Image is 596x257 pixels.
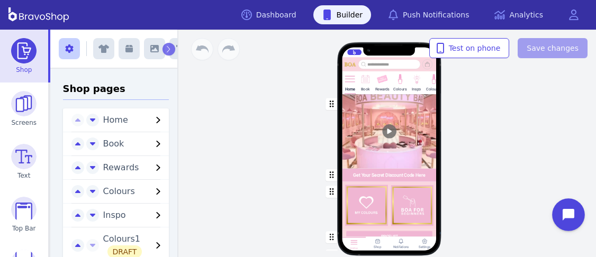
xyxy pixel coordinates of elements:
span: Text [17,171,30,180]
a: Builder [313,5,372,24]
span: Inspo [103,210,126,220]
button: Save changes [518,38,588,58]
span: Book [103,139,124,149]
span: Screens [12,118,37,127]
button: Test on phone [429,38,510,58]
button: Book [99,137,169,150]
a: Dashboard [233,5,305,24]
div: Inspo [411,86,421,91]
span: Rewards [103,162,139,172]
div: Colours1 [426,86,441,91]
button: Get Your Secret Discount Code Here [342,168,436,181]
button: Colours [99,185,169,198]
div: Notifations [393,245,409,249]
h3: Shop pages [63,81,169,100]
span: Test on phone [438,43,501,53]
div: Home [350,246,357,250]
span: Save changes [527,43,579,53]
button: Inspo [99,209,169,222]
span: Colours1 [103,234,142,256]
a: Push Notifications [380,5,477,24]
span: Shop [16,66,32,74]
button: Rewards [99,161,169,174]
a: Analytics [486,5,552,24]
div: Settings [419,245,430,249]
img: BravoShop [8,7,69,22]
button: PRICELIST [342,229,436,245]
div: Shop [374,245,381,249]
div: Home [345,86,355,91]
span: Home [103,115,128,125]
button: Home [99,114,169,126]
div: Colours [393,86,407,91]
div: Book [360,86,369,91]
div: Rewards [375,86,389,91]
span: Colours [103,186,135,196]
span: Top Bar [12,224,36,233]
